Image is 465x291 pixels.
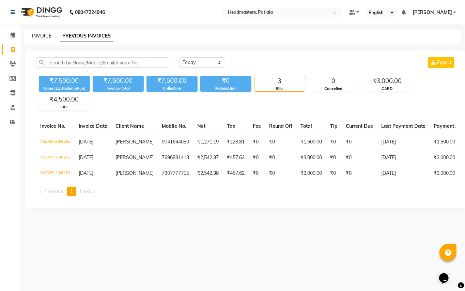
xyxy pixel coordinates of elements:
span: Last Payment Date [381,123,425,129]
span: Round Off [269,123,292,129]
td: ₹0 [326,166,342,181]
img: logo [17,3,64,22]
td: [DATE] [377,150,430,166]
td: ₹0 [265,166,296,181]
span: [PERSON_NAME] [115,170,154,176]
span: Export [437,59,451,65]
span: [DATE] [79,139,93,145]
td: ₹2,542.38 [193,166,223,181]
span: Total [300,123,312,129]
div: Redemption [200,86,251,91]
div: ₹4,500.00 [39,95,90,104]
div: Cancelled [308,86,359,92]
a: INVOICE [32,33,51,39]
td: V/2025-26/6263 [36,134,75,150]
span: Previous [44,188,63,194]
td: V/2025-26/6262 [36,150,75,166]
div: UPI [39,104,90,110]
td: ₹0 [342,166,377,181]
td: ₹0 [342,150,377,166]
div: Value (Ex. Redemption) [39,86,90,91]
iframe: chat widget [436,264,458,284]
div: ₹7,500.00 [146,76,198,86]
span: Invoice No. [40,123,65,129]
td: ₹1,271.19 [193,134,223,150]
span: Tax [227,123,235,129]
span: [PERSON_NAME] [413,9,452,16]
a: PREVIOUS INVOICES [60,30,113,42]
div: ₹7,500.00 [39,76,90,86]
input: Search by Name/Mobile/Email/Invoice No [36,57,169,68]
td: ₹1,500.00 [296,134,326,150]
button: Export [428,57,454,68]
div: Collection [146,86,198,91]
span: Invoice Date [79,123,107,129]
div: 3 [254,76,305,86]
td: [DATE] [377,166,430,181]
span: Current Due [346,123,373,129]
div: Invoice Total [93,86,144,91]
td: [DATE] [377,134,430,150]
div: ₹0 [200,76,251,86]
span: Next [80,188,90,194]
td: 7696831413 [158,150,193,166]
span: 1 [70,188,73,194]
td: ₹3,000.00 [296,150,326,166]
td: ₹0 [249,150,265,166]
td: ₹0 [249,134,265,150]
td: ₹0 [342,134,377,150]
span: Fee [253,123,261,129]
td: ₹0 [326,150,342,166]
td: ₹0 [249,166,265,181]
td: ₹228.81 [223,134,249,150]
span: [DATE] [79,154,93,160]
div: CARD [362,86,413,92]
td: 9041644080 [158,134,193,150]
td: 7307777715 [158,166,193,181]
td: ₹3,000.00 [296,166,326,181]
span: Client Name [115,123,144,129]
td: ₹457.62 [223,166,249,181]
div: ₹3,000.00 [362,76,413,86]
td: ₹2,542.37 [193,150,223,166]
span: Tip [330,123,338,129]
div: 0 [308,76,359,86]
td: ₹0 [265,150,296,166]
td: ₹0 [326,134,342,150]
nav: Pagination [36,187,456,196]
span: [PERSON_NAME] [115,154,154,160]
td: ₹0 [265,134,296,150]
span: Mobile No. [162,123,186,129]
span: Net [197,123,205,129]
div: ₹7,500.00 [93,76,144,86]
div: Bills [254,86,305,92]
td: ₹457.63 [223,150,249,166]
span: [DATE] [79,170,93,176]
td: V/2025-26/6261 [36,166,75,181]
span: [PERSON_NAME] [115,139,154,145]
b: 08047224946 [75,3,105,22]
